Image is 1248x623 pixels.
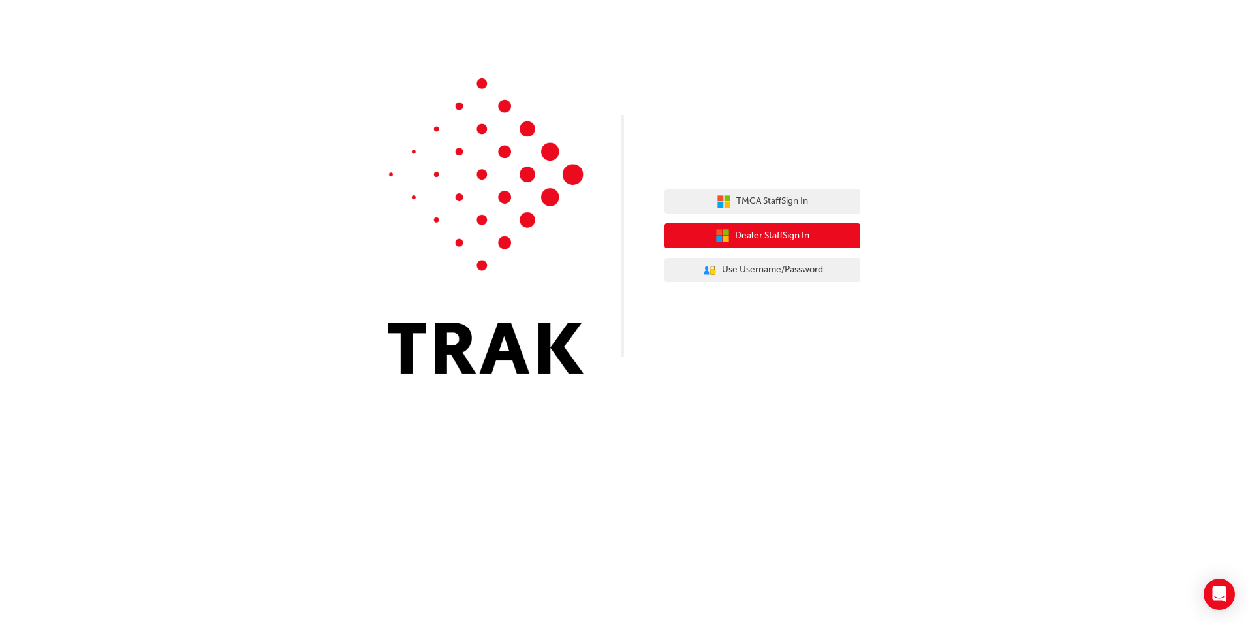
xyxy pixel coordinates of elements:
[664,189,860,214] button: TMCA StaffSign In
[1204,579,1235,610] div: Open Intercom Messenger
[388,78,584,374] img: Trak
[735,229,809,244] span: Dealer Staff Sign In
[722,263,823,278] span: Use Username/Password
[664,223,860,248] button: Dealer StaffSign In
[736,194,808,209] span: TMCA Staff Sign In
[664,258,860,283] button: Use Username/Password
